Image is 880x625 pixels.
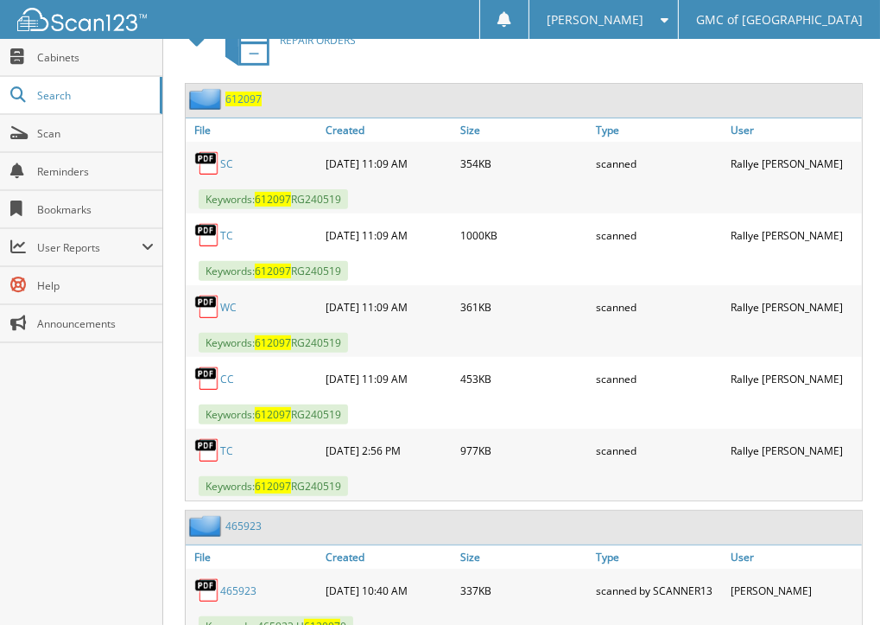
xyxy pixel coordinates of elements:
a: SC [220,156,233,171]
a: TC [220,228,233,243]
span: 612097 [255,335,291,350]
span: Help [37,278,154,293]
a: Type [592,545,727,569]
span: Cabinets [37,50,154,65]
span: 612097 [255,192,291,207]
a: 465923 [225,519,262,533]
span: REPAIR ORDERS [280,33,356,48]
span: Keywords: RG240519 [199,405,348,424]
div: 354KB [456,146,592,181]
a: Type [592,118,727,142]
img: folder2.png [189,88,225,110]
div: Rallye [PERSON_NAME] [726,433,862,468]
a: CC [220,372,234,386]
div: scanned [592,218,727,252]
div: Rallye [PERSON_NAME] [726,146,862,181]
span: Keywords: RG240519 [199,333,348,353]
div: 453KB [456,361,592,396]
div: scanned by SCANNER13 [592,573,727,608]
span: 612097 [255,264,291,278]
img: PDF.png [194,294,220,320]
a: File [186,118,321,142]
span: GMC of [GEOGRAPHIC_DATA] [696,15,863,25]
img: scan123-logo-white.svg [17,8,147,31]
div: scanned [592,433,727,468]
a: Size [456,545,592,569]
span: [PERSON_NAME] [547,15,643,25]
div: [PERSON_NAME] [726,573,862,608]
a: 612097 [225,92,262,106]
div: scanned [592,361,727,396]
span: User Reports [37,240,142,255]
span: Search [37,88,151,103]
a: Size [456,118,592,142]
a: REPAIR ORDERS [215,6,356,74]
a: Created [321,545,457,569]
div: [DATE] 11:09 AM [321,218,457,252]
div: [DATE] 2:56 PM [321,433,457,468]
div: Rallye [PERSON_NAME] [726,361,862,396]
span: Keywords: RG240519 [199,261,348,281]
a: Created [321,118,457,142]
img: PDF.png [194,150,220,176]
div: [DATE] 11:09 AM [321,146,457,181]
div: 361KB [456,290,592,324]
div: scanned [592,146,727,181]
div: [DATE] 11:09 AM [321,361,457,396]
a: 465923 [220,584,256,598]
span: Announcements [37,316,154,331]
div: scanned [592,290,727,324]
div: 977KB [456,433,592,468]
div: Rallye [PERSON_NAME] [726,290,862,324]
span: Scan [37,126,154,141]
a: User [726,118,862,142]
iframe: Chat Widget [794,542,880,625]
div: 1000KB [456,218,592,252]
span: 612097 [255,407,291,422]
div: [DATE] 10:40 AM [321,573,457,608]
span: Reminders [37,164,154,179]
span: Keywords: RG240519 [199,189,348,209]
span: Keywords: RG240519 [199,476,348,496]
img: PDF.png [194,222,220,248]
img: PDF.png [194,577,220,603]
img: PDF.png [194,366,220,392]
div: [DATE] 11:09 AM [321,290,457,324]
a: User [726,545,862,569]
div: 337KB [456,573,592,608]
a: TC [220,443,233,458]
span: 612097 [255,479,291,494]
div: Rallye [PERSON_NAME] [726,218,862,252]
a: File [186,545,321,569]
img: PDF.png [194,437,220,463]
a: WC [220,300,237,315]
span: Bookmarks [37,202,154,217]
img: folder2.png [189,515,225,537]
